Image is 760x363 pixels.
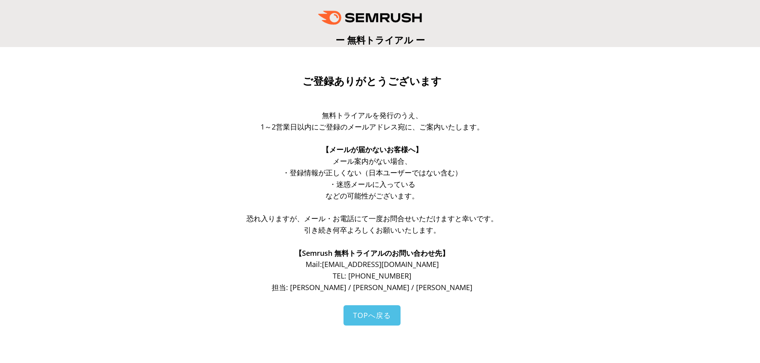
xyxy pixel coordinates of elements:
[282,168,462,177] span: ・登録情報が正しくない（日本ユーザーではない含む）
[295,248,449,258] span: 【Semrush 無料トライアルのお問い合わせ先】
[302,75,442,87] span: ご登録ありがとうございます
[326,191,419,200] span: などの可能性がございます。
[322,145,422,154] span: 【メールが届かないお客様へ】
[333,156,412,166] span: メール案内がない場合、
[272,283,472,292] span: 担当: [PERSON_NAME] / [PERSON_NAME] / [PERSON_NAME]
[322,110,422,120] span: 無料トライアルを発行のうえ、
[304,225,440,235] span: 引き続き何卒よろしくお願いいたします。
[333,271,411,281] span: TEL: [PHONE_NUMBER]
[336,33,425,46] span: ー 無料トライアル ー
[329,179,415,189] span: ・迷惑メールに入っている
[306,259,439,269] span: Mail: [EMAIL_ADDRESS][DOMAIN_NAME]
[353,310,391,320] span: TOPへ戻る
[247,214,498,223] span: 恐れ入りますが、メール・お電話にて一度お問合せいただけますと幸いです。
[261,122,484,131] span: 1～2営業日以内にご登録のメールアドレス宛に、ご案内いたします。
[343,305,401,326] a: TOPへ戻る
